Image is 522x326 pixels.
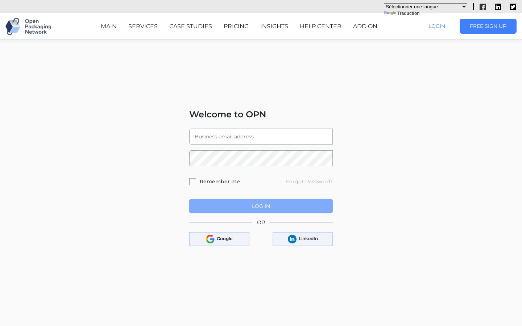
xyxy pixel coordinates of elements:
[128,22,158,31] a: Services
[384,11,397,16] img: Google Traduction
[189,109,333,120] h5: Welcome to OPN
[5,18,51,35] img: logo_opn.svg
[480,4,486,10] img: facebook logo
[189,232,249,246] div: Google
[353,22,377,31] a: Add on
[460,19,517,34] button: Free sign up
[101,22,117,31] a: Main
[414,19,460,34] button: Login
[384,3,467,17] div: Fourni par
[495,4,501,10] img: linked-in-2 logo
[300,22,341,31] a: Help Center
[286,178,333,187] a: Forgot Password?
[224,22,249,31] a: Pricing
[189,199,333,214] button: Log In
[260,22,288,31] a: Insights
[273,232,333,246] div: LinkedIn
[384,11,419,16] a: Traduction
[460,22,517,29] a: Free sign up
[189,219,333,226] div: OR
[510,4,516,10] img: twitter logo
[288,235,297,243] img: LinkedIn logo
[169,22,212,31] a: Case Studies
[206,235,215,243] img: Google logo
[384,3,467,10] select: Widget de traduction
[200,178,240,185] span: Remember me
[189,129,333,145] input: Business email address
[252,203,270,209] span: Log In
[470,23,506,29] span: Free sign up
[428,23,445,29] span: Login
[414,22,460,29] a: Login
